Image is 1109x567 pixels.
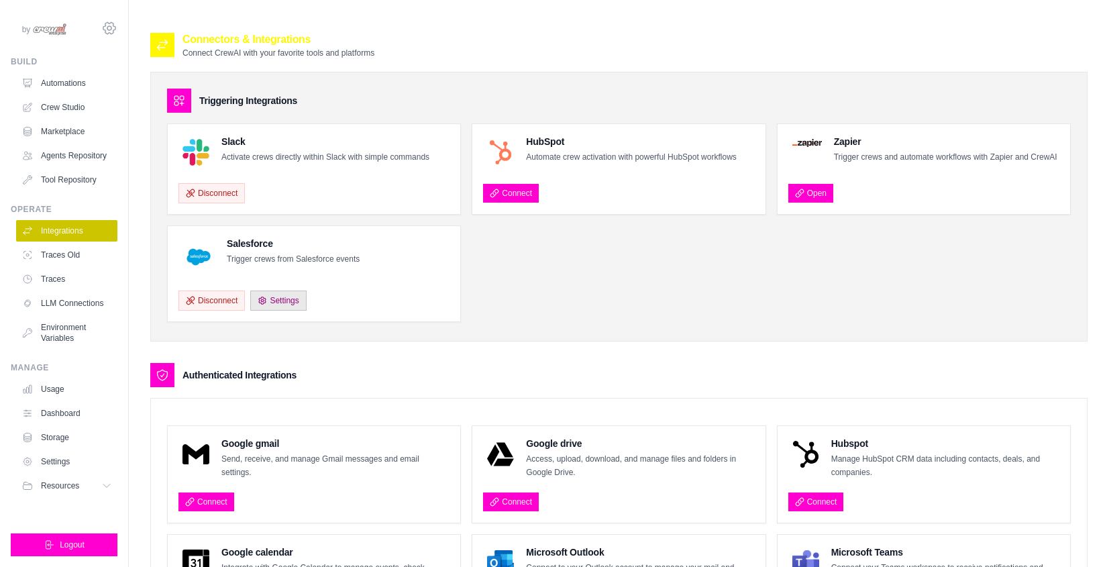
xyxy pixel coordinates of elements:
[221,453,450,479] p: Send, receive, and manage Gmail messages and email settings.
[831,437,1059,450] h4: Hubspot
[250,291,306,311] a: Settings
[834,135,1057,148] h4: Zapier
[182,368,297,382] h3: Authenticated Integrations
[182,441,209,468] img: Google gmail Logo
[16,403,117,424] a: Dashboard
[221,135,429,148] h4: Slack
[526,546,754,559] h4: Microsoft Outlook
[11,362,117,373] div: Manage
[16,169,117,191] a: Tool Repository
[16,317,117,349] a: Environment Variables
[16,121,117,142] a: Marketplace
[788,493,844,511] a: Connect
[16,378,117,400] a: Usage
[16,427,117,448] a: Storage
[792,139,822,147] img: Zapier Logo
[221,546,450,559] h4: Google calendar
[182,48,374,58] p: Connect CrewAI with your favorite tools and platforms
[16,145,117,166] a: Agents Repository
[22,24,31,35] span: by
[16,244,117,266] a: Traces Old
[227,253,360,266] p: Trigger crews from Salesforce events
[178,493,234,511] a: Connect
[16,72,117,94] a: Automations
[11,56,117,67] div: Build
[41,480,79,491] span: Resources
[487,139,514,166] img: HubSpot Logo
[16,293,117,314] a: LLM Connections
[792,441,819,468] img: Hubspot Logo
[182,32,374,48] h2: Connectors & Integrations
[11,533,117,556] button: Logout
[487,441,514,468] img: Google drive Logo
[831,546,1059,559] h4: Microsoft Teams
[221,151,429,164] p: Activate crews directly within Slack with simple commands
[483,184,539,203] a: Connect
[199,94,297,107] h3: Triggering Integrations
[526,453,754,479] p: Access, upload, download, and manage files and folders in Google Drive.
[60,539,85,550] span: Logout
[16,475,117,497] button: Resources
[16,451,117,472] a: Settings
[182,241,215,273] img: Salesforce Logo
[227,237,360,250] h4: Salesforce
[526,437,754,450] h4: Google drive
[834,151,1057,164] p: Trigger crews and automate workflows with Zapier and CrewAI
[526,151,736,164] p: Automate crew activation with powerful HubSpot workflows
[16,220,117,242] a: Integrations
[182,139,209,166] img: Slack Logo
[33,23,66,36] img: CrewAI
[178,183,245,203] button: Disconnect
[221,437,450,450] h4: Google gmail
[11,204,117,215] div: Operate
[16,97,117,118] a: Crew Studio
[788,184,833,203] a: Open
[526,135,736,148] h4: HubSpot
[483,493,539,511] a: Connect
[178,291,245,311] button: Disconnect
[831,453,1059,479] p: Manage HubSpot CRM data including contacts, deals, and companies.
[16,268,117,290] a: Traces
